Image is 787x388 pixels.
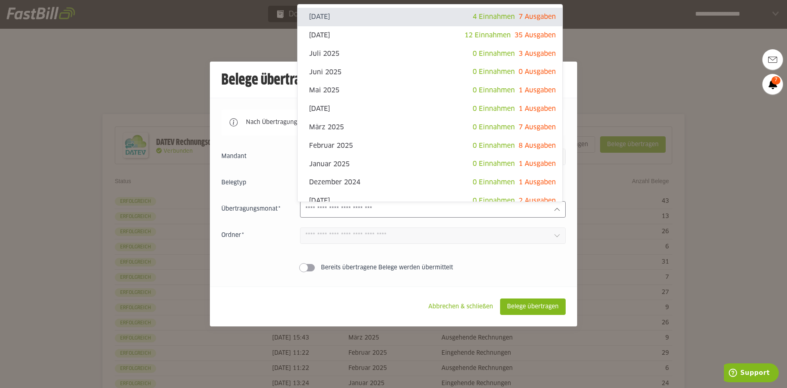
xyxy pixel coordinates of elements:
[298,45,562,63] sl-option: Juli 2025
[298,137,562,155] sl-option: Februar 2025
[519,87,556,94] span: 1 Ausgaben
[221,264,566,272] sl-switch: Bereits übertragene Belege werden übermittelt
[762,74,783,94] a: 7
[464,32,511,39] span: 12 Einnahmen
[514,32,556,39] span: 35 Ausgaben
[298,118,562,137] sl-option: März 2025
[298,155,562,173] sl-option: Januar 2025
[473,106,515,112] span: 0 Einnahmen
[473,124,515,131] span: 0 Einnahmen
[473,51,515,57] span: 0 Einnahmen
[500,298,566,315] sl-button: Belege übertragen
[519,197,556,204] span: 2 Ausgaben
[298,81,562,100] sl-option: Mai 2025
[473,161,515,167] span: 0 Einnahmen
[519,69,556,75] span: 0 Ausgaben
[519,14,556,20] span: 7 Ausgaben
[724,363,779,384] iframe: Öffnet ein Widget, in dem Sie weitere Informationen finden
[298,8,562,26] sl-option: [DATE]
[519,179,556,186] span: 1 Ausgaben
[473,14,515,20] span: 4 Einnahmen
[473,142,515,149] span: 0 Einnahmen
[519,51,556,57] span: 3 Ausgaben
[473,179,515,186] span: 0 Einnahmen
[298,192,562,210] sl-option: [DATE]
[473,197,515,204] span: 0 Einnahmen
[519,161,556,167] span: 1 Ausgaben
[421,298,500,315] sl-button: Abbrechen & schließen
[519,106,556,112] span: 1 Ausgaben
[298,173,562,192] sl-option: Dezember 2024
[473,69,515,75] span: 0 Einnahmen
[473,87,515,94] span: 0 Einnahmen
[519,124,556,131] span: 7 Ausgaben
[771,76,780,85] span: 7
[298,26,562,45] sl-option: [DATE]
[519,142,556,149] span: 8 Ausgaben
[298,100,562,118] sl-option: [DATE]
[298,63,562,81] sl-option: Juni 2025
